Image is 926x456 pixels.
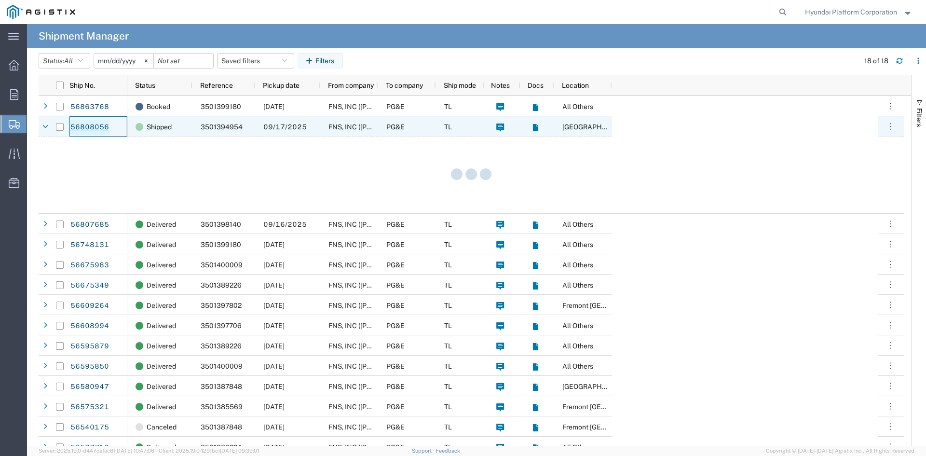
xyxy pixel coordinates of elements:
span: To company [386,82,423,89]
span: 09/16/2025 [263,221,307,228]
span: 08/27/2025 [263,342,285,350]
span: TL [444,403,452,411]
span: Notes [491,82,510,89]
span: TL [444,423,452,431]
span: From company [328,82,374,89]
span: 09/03/2025 [263,281,285,289]
span: FNS, INC (Harmon)(C/O Hyundai Corporation) [328,383,498,390]
span: Filters [915,108,923,127]
span: Fresno DC [562,123,631,131]
span: TL [444,302,452,309]
span: 3501389224 [201,443,242,451]
span: TL [444,103,452,111]
span: 08/21/2025 [263,443,285,451]
span: 08/28/2025 [263,302,285,309]
button: Status:All [39,53,90,69]
span: 3501397706 [201,322,242,330]
span: FNS, INC (Harmon)(C/O Hyundai Corporation) [328,322,498,330]
img: logo [7,5,75,19]
span: Reference [200,82,233,89]
span: Delivered [147,316,176,336]
span: FNS, INC (Harmon)(C/O Hyundai Corporation) [328,221,498,228]
span: 3501399180 [201,103,241,111]
span: Delivered [147,255,176,275]
span: Shipped [147,117,172,137]
span: 08/26/2025 [263,362,285,370]
a: 56863768 [70,99,109,115]
span: 08/25/2025 [263,403,285,411]
span: Fremont DC [562,403,659,411]
span: 08/25/2025 [263,423,285,431]
span: PG&E [386,261,405,269]
a: 56608994 [70,318,109,334]
span: All Others [562,221,593,228]
span: FNS, INC (Harmon)(C/O Hyundai Corporation) [328,362,498,370]
span: Location [562,82,589,89]
span: FNS, INC (Harmon)(C/O Hyundai Corporation) [328,423,498,431]
span: PG&E [386,322,405,330]
span: 3501385569 [201,403,243,411]
span: 3501387848 [201,383,242,390]
span: FNS, INC (Harmon)(C/O Hyundai Corporation) [328,261,498,269]
a: 56575321 [70,400,109,415]
a: 56675983 [70,258,109,273]
button: Saved filters [217,53,294,69]
span: TL [444,362,452,370]
span: PG&E [386,383,405,390]
span: All Others [562,362,593,370]
span: PG&E [386,221,405,228]
a: Support [412,448,436,454]
span: Server: 2025.19.0-d447cefac8f [39,448,154,454]
span: PG&E [386,403,405,411]
span: Hyundai Platform Corporation [805,7,897,17]
span: Delivered [147,356,176,376]
a: 56580947 [70,379,109,395]
span: Delivered [147,214,176,235]
span: Ship mode [444,82,476,89]
span: 3501400009 [201,261,243,269]
span: 3501394954 [201,123,243,131]
span: PG&E [386,423,405,431]
a: 56609264 [70,298,109,314]
span: FNS, INC (Harmon)(C/O Hyundai Corporation) [328,103,498,111]
span: 09/03/2025 [263,261,285,269]
span: TL [444,261,452,269]
a: 56675349 [70,278,109,293]
a: 56748131 [70,237,109,253]
span: Delivered [147,376,176,397]
span: Copyright © [DATE]-[DATE] Agistix Inc., All Rights Reserved [766,447,914,455]
span: TL [444,241,452,249]
span: FNS, INC (Harmon)(C/O Hyundai Corporation) [328,123,498,131]
span: Fremont DC [562,423,659,431]
a: 56808056 [70,120,109,135]
span: Delivered [147,275,176,295]
button: Hyundai Platform Corporation [804,6,913,18]
a: 56540175 [70,420,109,435]
span: TL [444,383,452,390]
span: TL [444,443,452,451]
span: Status [135,82,155,89]
span: Pickup date [263,82,300,89]
div: 18 of 18 [864,56,888,66]
input: Not set [94,54,153,68]
h4: Shipment Manager [39,24,129,48]
span: TL [444,221,452,228]
span: [DATE] 09:39:01 [220,448,259,454]
span: PG&E [386,103,405,111]
span: Delivered [147,397,176,417]
span: 09/10/2025 [263,241,285,249]
span: Canceled [147,417,177,437]
span: 3501389226 [201,281,242,289]
span: PG&E [386,302,405,309]
input: Not set [154,54,213,68]
span: FNS, INC (Harmon)(C/O Hyundai Corporation) [328,241,498,249]
span: 3501387848 [201,423,242,431]
span: 09/22/2025 [263,103,285,111]
a: 56595850 [70,359,109,374]
span: FNS, INC (Harmon)(C/O Hyundai Corporation) [328,403,498,411]
span: PG&E [386,443,405,451]
span: [DATE] 10:47:06 [115,448,154,454]
a: Feedback [436,448,460,454]
span: PG&E [386,241,405,249]
span: All Others [562,261,593,269]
